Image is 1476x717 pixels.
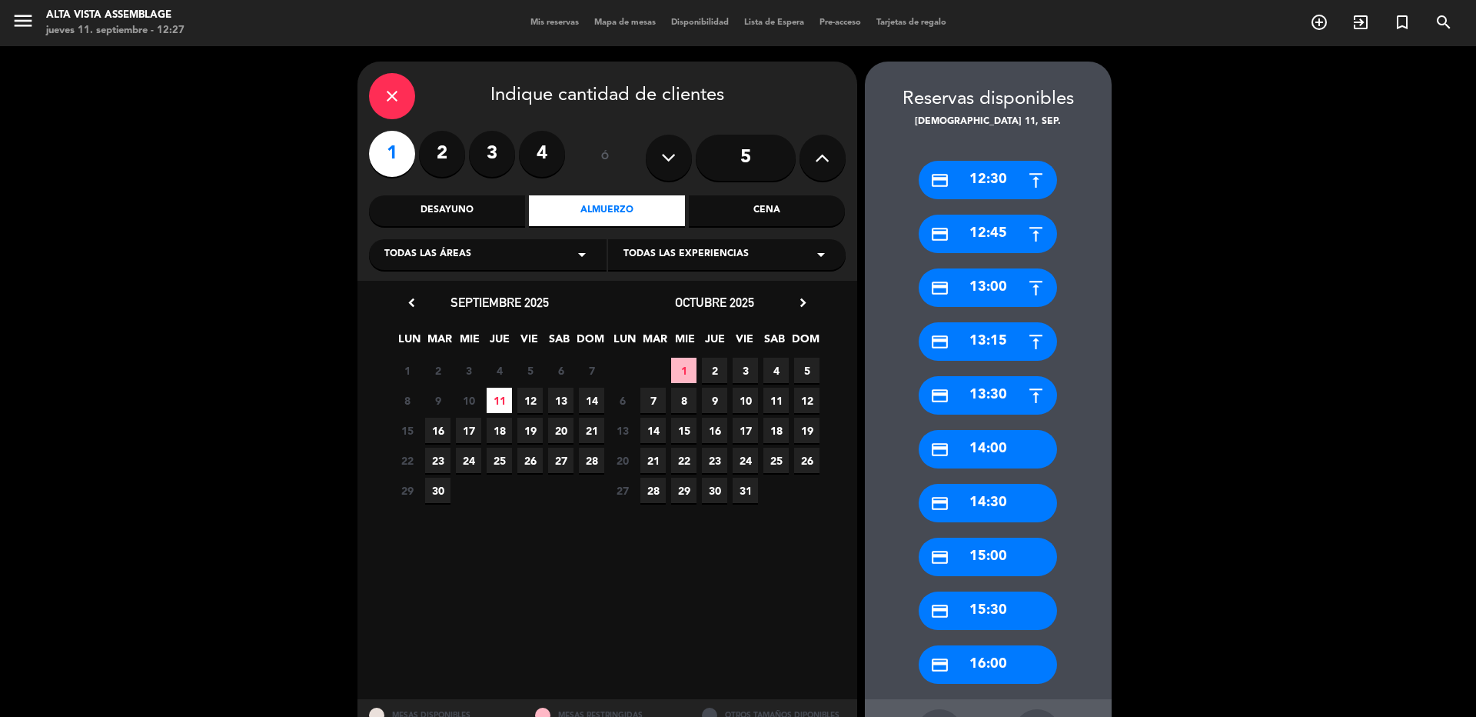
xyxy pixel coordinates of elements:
span: JUE [487,330,512,355]
span: 14 [640,418,666,443]
i: credit_card [930,332,949,352]
span: 20 [610,448,635,473]
span: 11 [487,388,512,413]
span: 1 [671,358,696,383]
span: 16 [702,418,727,443]
span: 11 [763,388,789,413]
span: Lista de Espera [736,18,812,27]
span: 21 [640,448,666,473]
div: Cena [689,195,845,226]
span: 24 [733,448,758,473]
span: 8 [671,388,696,413]
label: 1 [369,131,415,177]
span: Mapa de mesas [587,18,663,27]
span: VIE [517,330,542,355]
span: 13 [548,388,573,413]
span: 14 [579,388,604,413]
label: 3 [469,131,515,177]
i: arrow_drop_down [812,245,830,264]
span: Todas las experiencias [623,247,749,262]
span: 5 [517,358,543,383]
i: credit_card [930,225,949,244]
span: 18 [763,418,789,443]
div: Almuerzo [529,195,685,226]
span: 30 [425,478,450,503]
div: jueves 11. septiembre - 12:27 [46,23,184,38]
i: credit_card [930,171,949,190]
span: DOM [792,330,817,355]
span: 24 [456,448,481,473]
span: 13 [610,418,635,443]
div: ó [580,131,630,185]
span: 17 [733,418,758,443]
span: 30 [702,478,727,503]
div: 13:15 [919,322,1057,361]
span: 19 [794,418,819,443]
i: chevron_right [795,295,811,311]
span: 12 [517,388,543,413]
span: 9 [702,388,727,413]
span: septiembre 2025 [450,295,549,310]
span: MAR [642,330,667,355]
div: 15:30 [919,592,1057,630]
i: close [383,87,401,105]
span: 3 [733,358,758,383]
span: 15 [671,418,696,443]
span: 10 [733,388,758,413]
span: 6 [548,358,573,383]
span: 26 [794,448,819,473]
div: 13:00 [919,268,1057,307]
label: 4 [519,131,565,177]
span: 1 [394,358,420,383]
span: 4 [487,358,512,383]
span: 2 [702,358,727,383]
span: SAB [547,330,572,355]
div: Alta Vista Assemblage [46,8,184,23]
span: 19 [517,418,543,443]
i: credit_card [930,278,949,298]
span: 23 [702,448,727,473]
div: 15:00 [919,538,1057,576]
span: VIE [732,330,757,355]
span: 26 [517,448,543,473]
div: Desayuno [369,195,525,226]
span: Tarjetas de regalo [869,18,954,27]
span: DOM [577,330,602,355]
span: MAR [427,330,452,355]
i: menu [12,9,35,32]
i: credit_card [930,655,949,675]
span: 17 [456,418,481,443]
span: 20 [548,418,573,443]
i: credit_card [930,602,949,621]
span: 4 [763,358,789,383]
span: 27 [610,478,635,503]
div: 12:45 [919,215,1057,253]
span: 23 [425,448,450,473]
i: arrow_drop_down [573,245,591,264]
span: Mis reservas [523,18,587,27]
span: JUE [702,330,727,355]
span: LUN [612,330,637,355]
span: 12 [794,388,819,413]
span: 28 [640,478,666,503]
span: 16 [425,418,450,443]
span: 31 [733,478,758,503]
i: chevron_left [404,295,420,311]
span: 22 [394,448,420,473]
span: 10 [456,388,481,413]
div: 13:30 [919,376,1057,415]
div: [DEMOGRAPHIC_DATA] 11, sep. [865,115,1112,130]
button: menu [12,9,35,38]
div: 14:00 [919,430,1057,469]
i: credit_card [930,440,949,459]
span: Todas las áreas [384,247,471,262]
span: 15 [394,418,420,443]
span: LUN [397,330,422,355]
span: 7 [579,358,604,383]
span: 21 [579,418,604,443]
span: 25 [487,448,512,473]
i: credit_card [930,494,949,513]
div: Indique cantidad de clientes [369,73,846,119]
div: 12:30 [919,161,1057,199]
i: exit_to_app [1351,13,1370,32]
